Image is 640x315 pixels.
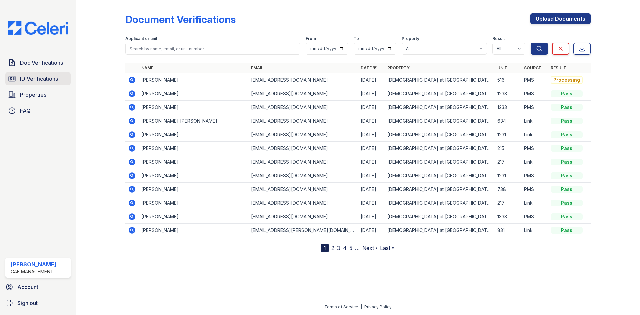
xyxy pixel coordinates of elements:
[337,245,340,251] a: 3
[139,210,248,224] td: [PERSON_NAME]
[385,142,494,155] td: [DEMOGRAPHIC_DATA] at [GEOGRAPHIC_DATA]
[497,65,507,70] a: Unit
[248,155,358,169] td: [EMAIL_ADDRESS][DOMAIN_NAME]
[248,101,358,114] td: [EMAIL_ADDRESS][DOMAIN_NAME]
[20,75,58,83] span: ID Verifications
[139,128,248,142] td: [PERSON_NAME]
[551,213,583,220] div: Pass
[358,142,385,155] td: [DATE]
[248,224,358,237] td: [EMAIL_ADDRESS][PERSON_NAME][DOMAIN_NAME]
[385,210,494,224] td: [DEMOGRAPHIC_DATA] at [GEOGRAPHIC_DATA]
[492,36,505,41] label: Result
[139,155,248,169] td: [PERSON_NAME]
[385,101,494,114] td: [DEMOGRAPHIC_DATA] at [GEOGRAPHIC_DATA]
[125,13,236,25] div: Document Verifications
[521,73,548,87] td: PMS
[358,224,385,237] td: [DATE]
[248,183,358,196] td: [EMAIL_ADDRESS][DOMAIN_NAME]
[524,65,541,70] a: Source
[248,169,358,183] td: [EMAIL_ADDRESS][DOMAIN_NAME]
[551,65,566,70] a: Result
[551,159,583,165] div: Pass
[495,101,521,114] td: 1233
[358,114,385,128] td: [DATE]
[521,101,548,114] td: PMS
[521,183,548,196] td: PMS
[551,200,583,206] div: Pass
[248,210,358,224] td: [EMAIL_ADDRESS][DOMAIN_NAME]
[495,224,521,237] td: 831
[551,118,583,124] div: Pass
[321,244,329,252] div: 1
[139,114,248,128] td: [PERSON_NAME] [PERSON_NAME]
[358,183,385,196] td: [DATE]
[385,224,494,237] td: [DEMOGRAPHIC_DATA] at [GEOGRAPHIC_DATA]
[248,73,358,87] td: [EMAIL_ADDRESS][DOMAIN_NAME]
[3,21,73,35] img: CE_Logo_Blue-a8612792a0a2168367f1c8372b55b34899dd931a85d93a1a3d3e32e68fde9ad4.png
[354,36,359,41] label: To
[387,65,410,70] a: Property
[495,87,521,101] td: 1233
[248,142,358,155] td: [EMAIL_ADDRESS][DOMAIN_NAME]
[358,210,385,224] td: [DATE]
[521,169,548,183] td: PMS
[349,245,352,251] a: 5
[20,107,31,115] span: FAQ
[11,260,56,268] div: [PERSON_NAME]
[495,73,521,87] td: 516
[139,183,248,196] td: [PERSON_NAME]
[551,76,583,84] div: Processing
[521,114,548,128] td: Link
[495,183,521,196] td: 738
[20,91,46,99] span: Properties
[248,114,358,128] td: [EMAIL_ADDRESS][DOMAIN_NAME]
[361,65,377,70] a: Date ▼
[521,87,548,101] td: PMS
[551,186,583,193] div: Pass
[5,88,71,101] a: Properties
[385,183,494,196] td: [DEMOGRAPHIC_DATA] at [GEOGRAPHIC_DATA]
[248,87,358,101] td: [EMAIL_ADDRESS][DOMAIN_NAME]
[324,304,358,309] a: Terms of Service
[139,142,248,155] td: [PERSON_NAME]
[139,224,248,237] td: [PERSON_NAME]
[385,169,494,183] td: [DEMOGRAPHIC_DATA] at [GEOGRAPHIC_DATA]
[361,304,362,309] div: |
[530,13,591,24] a: Upload Documents
[248,196,358,210] td: [EMAIL_ADDRESS][DOMAIN_NAME]
[125,43,300,55] input: Search by name, email, or unit number
[362,245,377,251] a: Next ›
[385,196,494,210] td: [DEMOGRAPHIC_DATA] at [GEOGRAPHIC_DATA]
[125,36,157,41] label: Applicant or unit
[358,101,385,114] td: [DATE]
[358,87,385,101] td: [DATE]
[385,73,494,87] td: [DEMOGRAPHIC_DATA] at [GEOGRAPHIC_DATA]
[358,155,385,169] td: [DATE]
[551,172,583,179] div: Pass
[139,87,248,101] td: [PERSON_NAME]
[5,56,71,69] a: Doc Verifications
[495,155,521,169] td: 217
[521,128,548,142] td: Link
[358,73,385,87] td: [DATE]
[551,145,583,152] div: Pass
[3,296,73,310] a: Sign out
[521,196,548,210] td: Link
[521,224,548,237] td: Link
[139,169,248,183] td: [PERSON_NAME]
[551,131,583,138] div: Pass
[358,196,385,210] td: [DATE]
[139,196,248,210] td: [PERSON_NAME]
[551,227,583,234] div: Pass
[385,87,494,101] td: [DEMOGRAPHIC_DATA] at [GEOGRAPHIC_DATA]
[551,90,583,97] div: Pass
[139,73,248,87] td: [PERSON_NAME]
[358,169,385,183] td: [DATE]
[141,65,153,70] a: Name
[17,299,38,307] span: Sign out
[521,210,548,224] td: PMS
[306,36,316,41] label: From
[17,283,38,291] span: Account
[495,196,521,210] td: 217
